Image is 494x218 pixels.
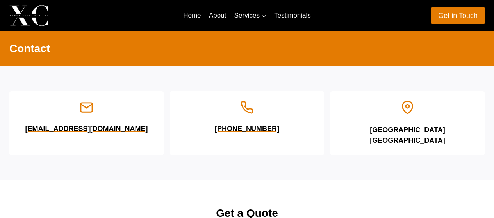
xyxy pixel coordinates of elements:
[179,6,205,25] a: Home
[431,7,485,24] a: Get in Touch
[179,6,315,25] nav: Primary Navigation
[19,114,154,134] a: [EMAIL_ADDRESS][DOMAIN_NAME]
[234,10,266,21] span: Services
[9,41,485,57] h2: Contact
[230,6,271,25] a: Services
[340,125,475,146] h6: [GEOGRAPHIC_DATA] [GEOGRAPHIC_DATA]
[270,6,315,25] a: Testimonials
[9,5,110,26] a: Xenos Civil
[9,5,48,26] img: Xenos Civil
[179,114,315,134] a: [PHONE_NUMBER]
[205,6,230,25] a: About
[55,9,110,21] p: Xenos Civil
